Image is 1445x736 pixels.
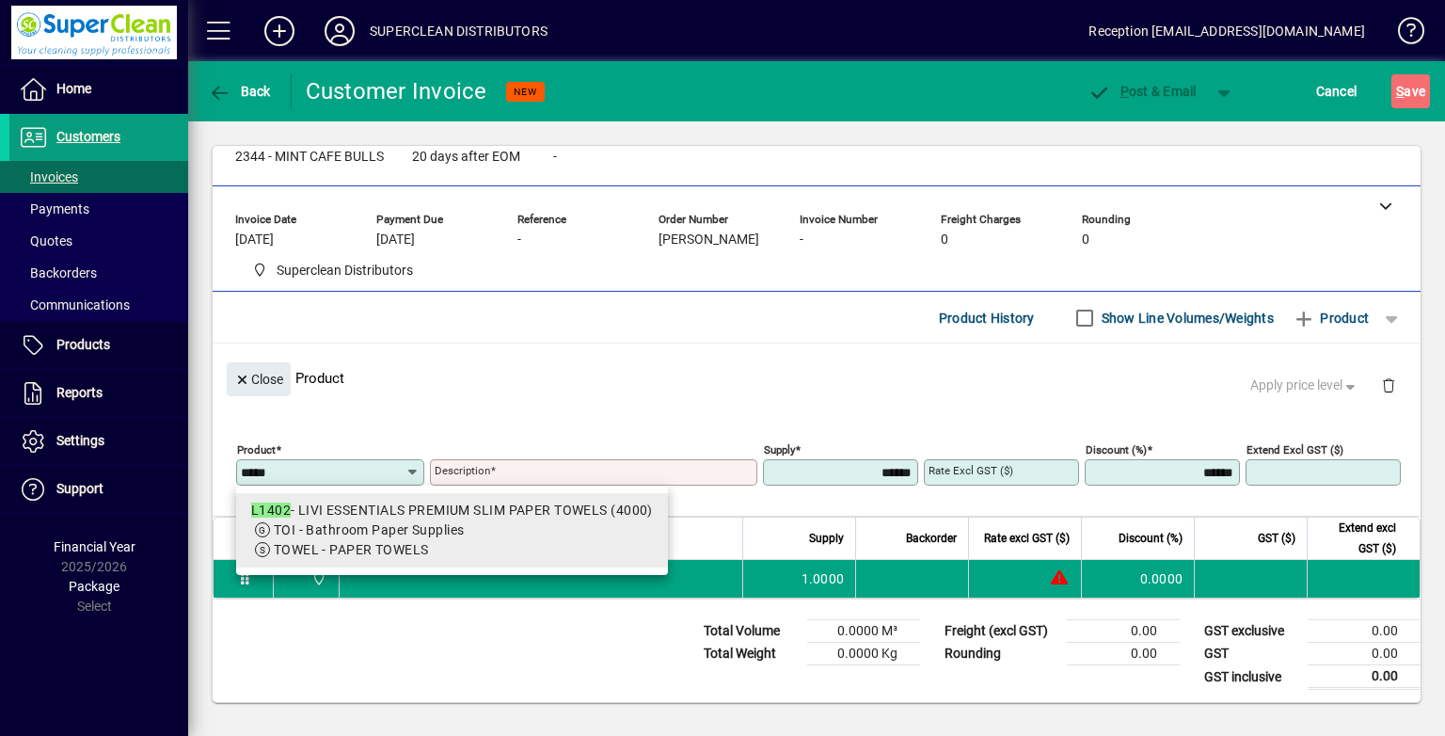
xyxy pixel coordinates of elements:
app-page-header-button: Back [188,74,292,108]
button: Post & Email [1078,74,1206,108]
span: TOWEL - PAPER TOWELS [274,542,429,557]
span: - [800,232,803,248]
span: Product History [939,303,1035,333]
span: Settings [56,433,104,448]
span: - [553,150,557,165]
span: NEW [514,86,537,98]
a: Invoices [9,161,188,193]
a: Payments [9,193,188,225]
span: P [1120,84,1129,99]
td: GST inclusive [1195,665,1308,689]
button: Back [203,74,276,108]
button: Profile [310,14,370,48]
td: 0.0000 [1081,560,1194,598]
a: Backorders [9,257,188,289]
span: Discount (%) [1119,528,1183,549]
span: Package [69,579,119,594]
td: 0.00 [1067,643,1180,665]
span: Payments [19,201,89,216]
span: - [517,232,521,248]
button: Apply price level [1243,369,1367,403]
td: Total Volume [694,620,807,643]
div: Product [213,344,1421,412]
span: Close [234,364,283,395]
mat-label: Description [435,464,490,477]
span: Invoices [19,169,78,184]
span: 2344 - MINT CAFE BULLS [235,150,384,165]
td: GST [1195,643,1308,665]
span: Superclean Distributors [307,568,328,589]
div: SUPERCLEAN DISTRIBUTORS [370,16,548,46]
span: 1.0000 [802,569,845,588]
span: Quotes [19,233,72,248]
td: 0.00 [1308,643,1421,665]
button: Close [227,362,291,396]
span: 0 [1082,232,1089,248]
span: Superclean Distributors [277,261,413,280]
span: Backorder [906,528,957,549]
span: TOI - Bathroom Paper Supplies [274,522,465,537]
a: Communications [9,289,188,321]
span: Home [56,81,91,96]
td: GST exclusive [1195,620,1308,643]
app-page-header-button: Delete [1366,376,1411,393]
em: L1402 [251,503,291,518]
mat-option: L1402 - LIVI ESSENTIALS PREMIUM SLIM PAPER TOWELS (4000) [236,493,668,568]
span: 0 [941,232,948,248]
button: Add [249,14,310,48]
span: Customers [56,129,120,144]
span: Supply [809,528,844,549]
td: Rounding [935,643,1067,665]
a: Knowledge Base [1384,4,1421,65]
td: 0.00 [1308,620,1421,643]
span: Reports [56,385,103,400]
td: Total Weight [694,643,807,665]
div: Customer Invoice [306,76,487,106]
button: Cancel [1311,74,1362,108]
a: Support [9,466,188,513]
span: Communications [19,297,130,312]
td: 0.0000 Kg [807,643,920,665]
span: Products [56,337,110,352]
mat-label: Discount (%) [1086,443,1147,456]
span: Back [208,84,271,99]
span: S [1396,84,1404,99]
mat-label: Supply [764,443,795,456]
mat-label: Extend excl GST ($) [1247,443,1343,456]
button: Delete [1366,362,1411,408]
span: ave [1396,76,1425,106]
a: Reports [9,370,188,417]
span: Support [56,481,103,496]
span: [DATE] [235,232,274,248]
span: Rate excl GST ($) [984,528,1070,549]
div: - LIVI ESSENTIALS PREMIUM SLIM PAPER TOWELS (4000) [251,501,653,520]
span: Financial Year [54,539,135,554]
td: Freight (excl GST) [935,620,1067,643]
td: 0.00 [1067,620,1180,643]
a: Quotes [9,225,188,257]
button: Product History [931,301,1042,335]
span: [DATE] [376,232,415,248]
mat-label: Product [237,443,276,456]
td: 0.00 [1308,665,1421,689]
button: Save [1391,74,1430,108]
span: Apply price level [1250,376,1359,395]
app-page-header-button: Close [222,370,295,387]
a: Products [9,322,188,369]
div: Reception [EMAIL_ADDRESS][DOMAIN_NAME] [1088,16,1365,46]
span: Backorders [19,265,97,280]
a: Settings [9,418,188,465]
span: Extend excl GST ($) [1319,518,1396,559]
a: Home [9,66,188,113]
span: ost & Email [1088,84,1197,99]
td: 0.0000 M³ [807,620,920,643]
span: [PERSON_NAME] [659,232,759,248]
label: Show Line Volumes/Weights [1098,309,1274,328]
mat-label: Rate excl GST ($) [929,464,1013,477]
span: Superclean Distributors [245,259,421,282]
span: GST ($) [1258,528,1295,549]
span: 20 days after EOM [412,150,520,165]
span: Cancel [1316,76,1358,106]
